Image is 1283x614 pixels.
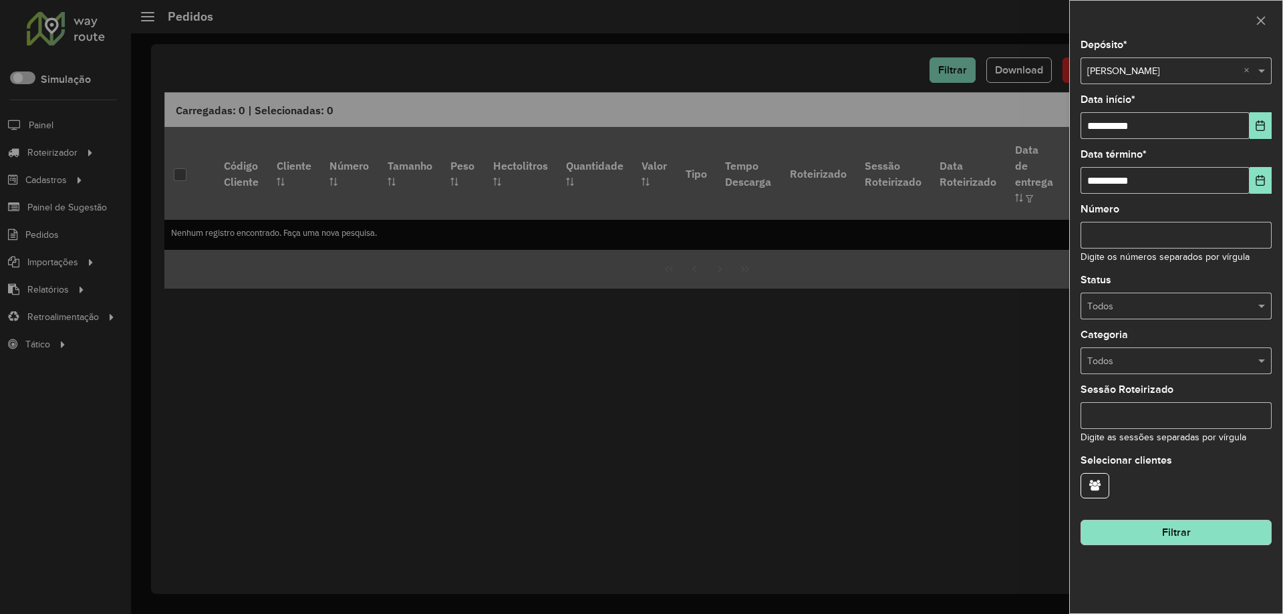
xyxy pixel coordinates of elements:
label: Número [1081,201,1119,217]
small: Digite os números separados por vírgula [1081,252,1250,262]
button: Choose Date [1250,167,1272,194]
label: Depósito [1081,37,1127,53]
button: Filtrar [1081,520,1272,545]
label: Data início [1081,92,1135,108]
label: Sessão Roteirizado [1081,381,1173,398]
label: Categoria [1081,327,1128,343]
small: Digite as sessões separadas por vírgula [1081,432,1246,442]
button: Choose Date [1250,112,1272,139]
label: Selecionar clientes [1081,452,1172,468]
span: Clear all [1244,64,1255,79]
label: Status [1081,272,1111,288]
label: Data término [1081,146,1147,162]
